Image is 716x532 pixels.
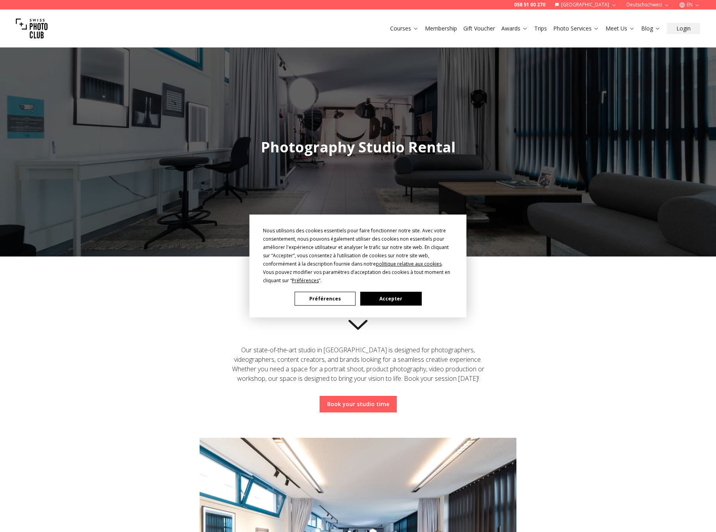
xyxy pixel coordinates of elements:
[376,260,442,267] span: politique relative aux cookies
[263,226,453,285] div: Nous utilisons des cookies essentiels pour faire fonctionner notre site. Avec votre consentement,...
[249,215,467,317] div: Cookie Consent Prompt
[360,292,421,306] button: Accepter
[292,277,319,284] span: Préférences
[295,292,356,306] button: Préférences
